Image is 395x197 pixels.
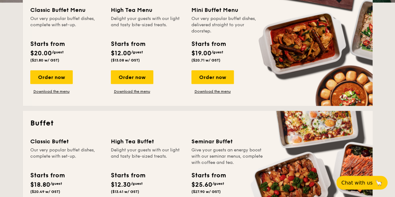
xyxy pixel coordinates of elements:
[30,171,64,180] div: Starts from
[30,70,73,84] div: Order now
[131,50,143,54] span: /guest
[131,181,143,186] span: /guest
[375,179,383,186] span: 🦙
[212,181,224,186] span: /guest
[30,147,103,166] div: Our very popular buffet dishes, complete with set-up.
[191,190,221,194] span: ($27.90 w/ GST)
[111,137,184,146] div: High Tea Buffet
[30,16,103,34] div: Our very popular buffet dishes, complete with set-up.
[111,70,153,84] div: Order now
[191,137,264,146] div: Seminar Buffet
[52,50,64,54] span: /guest
[191,16,264,34] div: Our very popular buffet dishes, delivered straight to your doorstep.
[30,50,52,57] span: $20.00
[191,6,264,14] div: Mini Buffet Menu
[50,181,62,186] span: /guest
[111,190,139,194] span: ($13.41 w/ GST)
[30,58,59,62] span: ($21.80 w/ GST)
[191,89,234,94] a: Download the menu
[30,137,103,146] div: Classic Buffet
[111,6,184,14] div: High Tea Menu
[111,58,140,62] span: ($13.08 w/ GST)
[111,181,131,189] span: $12.30
[191,70,234,84] div: Order now
[30,181,50,189] span: $18.80
[341,180,373,186] span: Chat with us
[191,39,225,49] div: Starts from
[191,147,264,166] div: Give your guests an energy boost with our seminar menus, complete with coffee and tea.
[111,16,184,34] div: Delight your guests with our light and tasty bite-sized treats.
[336,176,388,190] button: Chat with us🦙
[30,6,103,14] div: Classic Buffet Menu
[191,50,211,57] span: $19.00
[191,171,225,180] div: Starts from
[111,171,145,180] div: Starts from
[111,50,131,57] span: $12.00
[111,39,145,49] div: Starts from
[30,39,64,49] div: Starts from
[30,190,60,194] span: ($20.49 w/ GST)
[191,181,212,189] span: $25.60
[30,118,365,128] h2: Buffet
[211,50,223,54] span: /guest
[191,58,220,62] span: ($20.71 w/ GST)
[111,147,184,166] div: Delight your guests with our light and tasty bite-sized treats.
[111,89,153,94] a: Download the menu
[30,89,73,94] a: Download the menu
